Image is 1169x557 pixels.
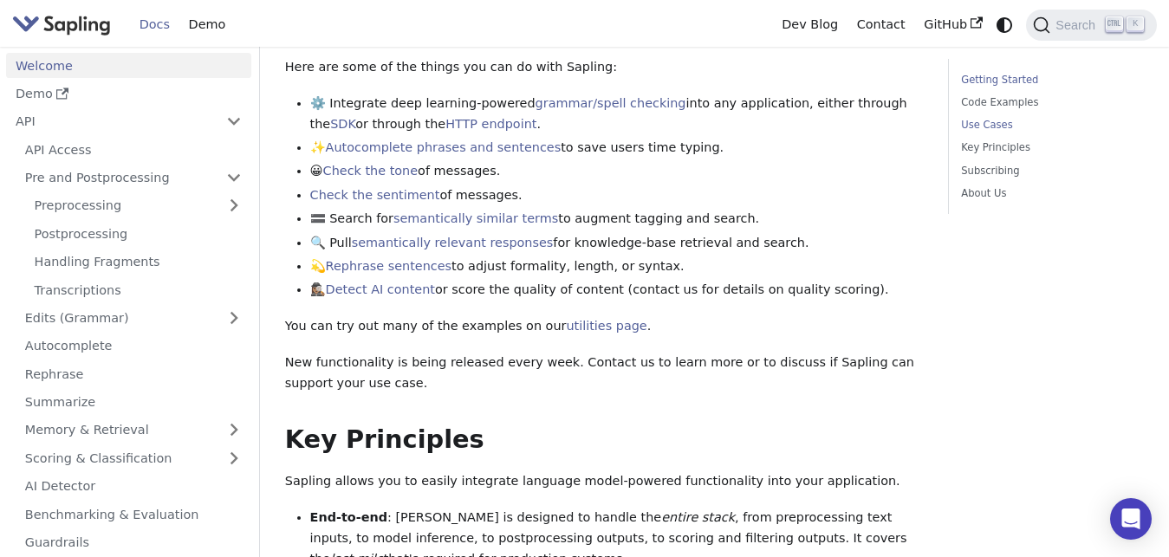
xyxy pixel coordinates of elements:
a: Transcriptions [25,277,251,302]
a: Welcome [6,53,251,78]
li: 💫 to adjust formality, length, or syntax. [310,256,924,277]
em: entire stack [661,510,735,524]
a: semantically similar terms [393,211,558,225]
a: About Us [961,185,1138,202]
a: utilities page [566,319,646,333]
a: Subscribing [961,163,1138,179]
a: Contact [848,11,915,38]
a: grammar/spell checking [536,96,686,110]
a: Summarize [16,390,251,415]
li: 🕵🏽‍♀️ or score the quality of content (contact us for details on quality scoring). [310,280,924,301]
a: Autocomplete phrases and sentences [326,140,562,154]
a: Edits (Grammar) [16,306,251,331]
h2: Key Principles [285,424,923,456]
a: Detect AI content [326,282,435,296]
a: Check the tone [323,164,418,178]
div: Open Intercom Messenger [1110,498,1152,540]
a: Handling Fragments [25,249,251,275]
p: You can try out many of the examples on our . [285,316,923,337]
a: Postprocessing [25,221,251,246]
a: Rephrase sentences [326,259,451,273]
a: Use Cases [961,117,1138,133]
a: Dev Blog [772,11,847,38]
li: of messages. [310,185,924,206]
a: HTTP endpoint [445,117,536,131]
button: Collapse sidebar category 'API' [217,109,251,134]
a: Scoring & Classification [16,445,251,470]
li: ⚙️ Integrate deep learning-powered into any application, either through the or through the . [310,94,924,135]
p: Sapling allows you to easily integrate language model-powered functionality into your application. [285,471,923,492]
a: Demo [6,81,251,107]
button: Switch between dark and light mode (currently system mode) [992,12,1017,37]
a: API [6,109,217,134]
a: Pre and Postprocessing [16,165,251,191]
a: semantically relevant responses [352,236,554,249]
span: Search [1050,18,1106,32]
p: Here are some of the things you can do with Sapling: [285,57,923,78]
li: ✨ to save users time typing. [310,138,924,159]
a: GitHub [914,11,991,38]
li: 🔍 Pull for knowledge-base retrieval and search. [310,233,924,254]
a: Code Examples [961,94,1138,111]
li: 🟰 Search for to augment tagging and search. [310,209,924,230]
a: SDK [330,117,355,131]
a: Preprocessing [25,193,251,218]
kbd: K [1127,16,1144,32]
a: Guardrails [16,530,251,555]
a: API Access [16,137,251,162]
a: Memory & Retrieval [16,418,251,443]
a: Docs [130,11,179,38]
button: Search (Ctrl+K) [1026,10,1156,41]
a: AI Detector [16,474,251,499]
a: Autocomplete [16,334,251,359]
a: Getting Started [961,72,1138,88]
a: Demo [179,11,235,38]
a: Rephrase [16,361,251,386]
a: Sapling.ai [12,12,117,37]
li: 😀 of messages. [310,161,924,182]
a: Check the sentiment [310,188,440,202]
img: Sapling.ai [12,12,111,37]
p: New functionality is being released every week. Contact us to learn more or to discuss if Sapling... [285,353,923,394]
strong: End-to-end [310,510,387,524]
a: Key Principles [961,139,1138,156]
a: Benchmarking & Evaluation [16,502,251,527]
